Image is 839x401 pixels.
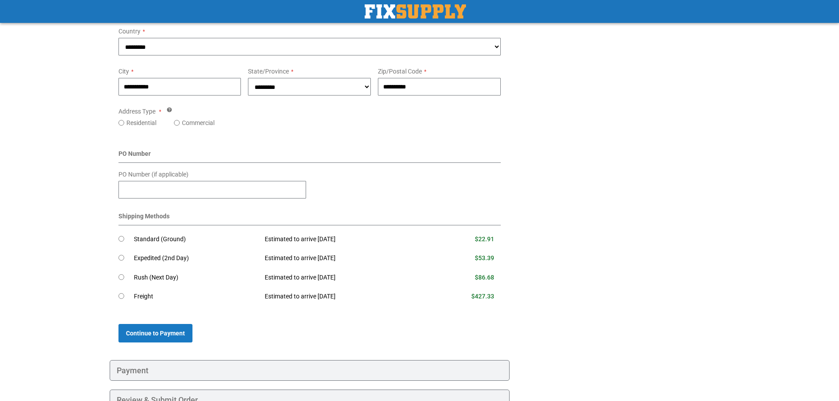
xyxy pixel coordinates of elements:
[378,68,422,75] span: Zip/Postal Code
[110,360,510,381] div: Payment
[258,249,428,268] td: Estimated to arrive [DATE]
[118,149,501,163] div: PO Number
[182,118,214,127] label: Commercial
[134,268,259,287] td: Rush (Next Day)
[258,230,428,249] td: Estimated to arrive [DATE]
[365,4,466,18] a: store logo
[258,268,428,287] td: Estimated to arrive [DATE]
[134,287,259,306] td: Freight
[118,171,188,178] span: PO Number (if applicable)
[471,293,494,300] span: $427.33
[118,108,155,115] span: Address Type
[118,212,501,225] div: Shipping Methods
[365,4,466,18] img: Fix Industrial Supply
[258,287,428,306] td: Estimated to arrive [DATE]
[134,249,259,268] td: Expedited (2nd Day)
[134,230,259,249] td: Standard (Ground)
[126,330,185,337] span: Continue to Payment
[126,118,156,127] label: Residential
[475,254,494,261] span: $53.39
[248,68,289,75] span: State/Province
[118,324,192,342] button: Continue to Payment
[118,28,140,35] span: Country
[475,235,494,243] span: $22.91
[118,68,129,75] span: City
[475,274,494,281] span: $86.68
